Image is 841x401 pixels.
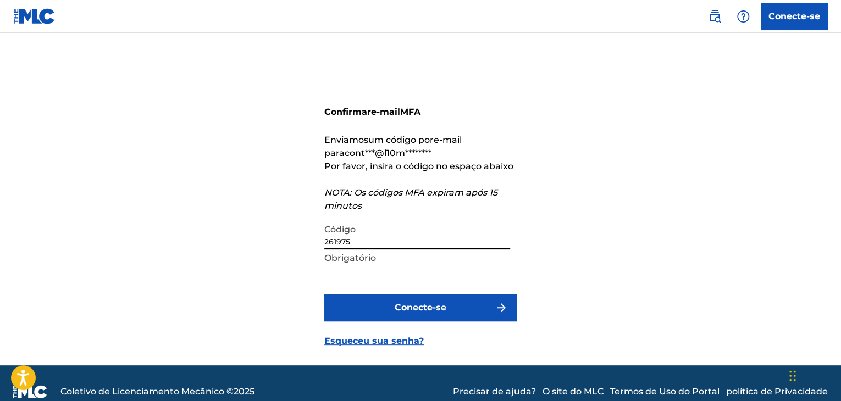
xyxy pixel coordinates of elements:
img: logotipo [13,385,47,398]
font: política de Privacidade [726,386,828,397]
div: Widget de chat [786,348,841,401]
a: O site do MLC [543,385,604,398]
font: Por favor, insira o código no espaço abaixo [324,161,513,171]
button: Conecte-se [324,294,517,321]
font: Confirmar [324,107,371,117]
font: e-mail [371,107,400,117]
font: NOTA: Os códigos MFA expiram após 15 minutos [324,187,497,211]
img: ajuda [737,10,750,23]
a: Conecte-se [761,3,828,30]
font: Conecte-se [768,11,820,21]
img: procurar [708,10,721,23]
a: Esqueceu sua senha? [324,335,424,348]
font: Obrigatório [324,253,376,263]
font: 2025 [234,386,254,397]
a: Precisar de ajuda? [453,385,536,398]
iframe: Widget de bate-papo [786,348,841,401]
a: política de Privacidade [726,385,828,398]
font: Termos de Uso do Portal [610,386,720,397]
font: MFA [400,107,421,117]
font: Precisar de ajuda? [453,386,536,397]
img: Logotipo da MLC [13,8,56,24]
div: Arrastar [789,359,796,392]
font: O site do MLC [543,386,604,397]
div: Ajuda [732,5,754,27]
font: um código por [368,135,434,145]
img: f7272a7cc735f4ea7f67.svg [495,301,508,314]
font: Esqueceu sua senha? [324,336,424,346]
font: Enviamos [324,135,368,145]
font: Conecte-se [395,302,446,313]
font: Coletivo de Licenciamento Mecânico © [60,386,234,397]
a: Termos de Uso do Portal [610,385,720,398]
a: Pesquisa pública [704,5,726,27]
